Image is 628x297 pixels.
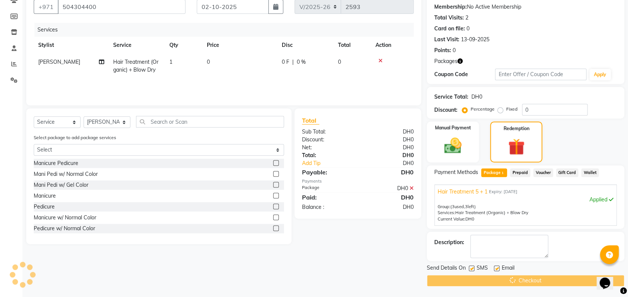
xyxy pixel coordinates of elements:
span: Wallet [581,168,599,177]
span: Services: [438,210,455,215]
div: DH0 [358,144,419,151]
div: 13-09-2025 [461,36,489,43]
span: DH0 [465,216,474,222]
div: DH0 [358,184,419,192]
label: Percentage [471,106,495,112]
span: 0 F [282,58,289,66]
span: 0 [207,58,210,65]
div: Last Visit: [434,36,459,43]
iframe: chat widget [597,267,621,289]
div: Description: [434,238,464,246]
span: 0 % [297,58,306,66]
span: Email [502,264,514,273]
div: Pedicure [34,203,55,211]
span: Total [302,117,319,124]
div: Membership: [434,3,467,11]
span: Current Value: [438,216,465,222]
span: used, left) [450,204,476,209]
div: DH0 [358,128,419,136]
span: Send Details On [427,264,466,273]
div: Paid: [296,193,358,202]
span: 1 [169,58,172,65]
div: Pedicure w/ Normal Color [34,225,95,232]
div: Service Total: [434,93,468,101]
span: Packages [434,57,458,65]
input: Enter Offer / Coupon Code [495,69,586,80]
div: Points: [434,46,451,54]
span: Package [481,168,507,177]
th: Disc [277,37,333,54]
img: _cash.svg [439,136,467,156]
span: [PERSON_NAME] [38,58,80,65]
span: 1 [500,171,504,175]
div: Coupon Code [434,70,495,78]
span: Gift Card [556,168,579,177]
th: Price [202,37,277,54]
span: (3 [450,204,455,209]
div: DH0 [358,151,419,159]
span: 0 [338,58,341,65]
div: Mani Pedi w/ Gel Color [34,181,88,189]
th: Service [109,37,165,54]
div: Mani Pedi w/ Normal Color [34,170,98,178]
div: Payable: [296,168,358,177]
span: Expiry: [DATE] [489,189,517,195]
div: No Active Membership [434,3,617,11]
label: Select package to add package services [34,134,116,141]
span: 3 [465,204,468,209]
div: Net: [296,144,358,151]
a: Add Tip [296,159,368,167]
div: Payments [302,178,414,184]
div: Balance : [296,203,358,211]
span: Voucher [533,168,553,177]
div: 0 [467,25,470,33]
span: Hair Treatment 5 + 1 [438,188,487,196]
div: Total: [296,151,358,159]
span: Payment Methods [434,168,478,176]
div: Manicure w/ Normal Color [34,214,96,222]
span: | [292,58,294,66]
div: Applied [438,196,613,204]
div: 0 [453,46,456,54]
div: DH0 [358,203,419,211]
div: DH0 [471,93,482,101]
th: Action [371,37,414,54]
label: Fixed [506,106,517,112]
input: Search or Scan [136,116,284,127]
div: Total Visits: [434,14,464,22]
button: Apply [589,69,611,80]
div: Manicure Pedicure [34,159,78,167]
div: DH0 [358,193,419,202]
div: Services [34,23,419,37]
span: Prepaid [510,168,530,177]
div: DH0 [358,168,419,177]
span: SMS [477,264,488,273]
div: Package [296,184,358,192]
label: Redemption [503,125,529,132]
label: Manual Payment [435,124,471,131]
th: Stylist [34,37,109,54]
span: Hair Treatment (Organic) + Blow Dry [455,210,528,215]
div: DH0 [368,159,419,167]
div: 2 [465,14,468,22]
div: Sub Total: [296,128,358,136]
th: Total [333,37,371,54]
div: Card on file: [434,25,465,33]
span: Hair Treatment (Organic) + Blow Dry [113,58,158,73]
span: Group: [438,204,450,209]
div: Discount: [434,106,458,114]
div: Manicure [34,192,56,200]
div: Discount: [296,136,358,144]
th: Qty [165,37,202,54]
div: DH0 [358,136,419,144]
img: _gift.svg [503,136,529,157]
